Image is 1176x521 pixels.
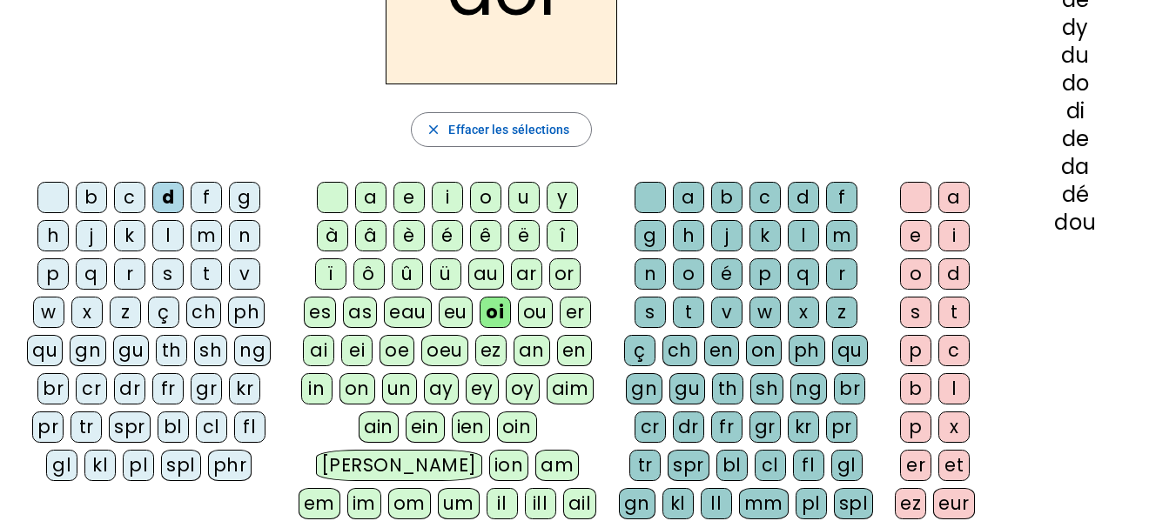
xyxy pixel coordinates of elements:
[113,335,149,366] div: gu
[624,335,655,366] div: ç
[938,258,970,290] div: d
[938,373,970,404] div: l
[355,182,386,213] div: a
[1003,73,1148,94] div: do
[343,297,377,328] div: as
[668,450,709,481] div: spr
[669,373,705,404] div: gu
[739,488,789,519] div: mm
[673,297,704,328] div: t
[716,450,748,481] div: bl
[191,182,222,213] div: f
[37,258,69,290] div: p
[452,411,491,443] div: ien
[711,182,743,213] div: b
[626,373,662,404] div: gn
[549,258,581,290] div: or
[938,450,970,481] div: et
[749,297,781,328] div: w
[900,373,931,404] div: b
[84,450,116,481] div: kl
[711,220,743,251] div: j
[303,335,334,366] div: ai
[71,411,102,443] div: tr
[511,258,542,290] div: ar
[315,258,346,290] div: ï
[1003,184,1148,205] div: dé
[470,182,501,213] div: o
[480,297,511,328] div: oi
[468,258,504,290] div: au
[191,258,222,290] div: t
[382,373,417,404] div: un
[900,450,931,481] div: er
[933,488,975,519] div: eur
[900,411,931,443] div: p
[32,411,64,443] div: pr
[557,335,592,366] div: en
[299,488,340,519] div: em
[392,258,423,290] div: û
[411,112,591,147] button: Effacer les sélections
[826,220,857,251] div: m
[384,297,432,328] div: eau
[1003,212,1148,233] div: dou
[711,258,743,290] div: é
[629,450,661,481] div: tr
[152,182,184,213] div: d
[208,450,252,481] div: phr
[788,297,819,328] div: x
[749,411,781,443] div: gr
[704,335,739,366] div: en
[380,335,414,366] div: oe
[746,335,782,366] div: on
[673,258,704,290] div: o
[1003,17,1148,38] div: dy
[938,411,970,443] div: x
[424,373,459,404] div: ay
[148,297,179,328] div: ç
[788,258,819,290] div: q
[432,220,463,251] div: é
[33,297,64,328] div: w
[448,119,569,140] span: Effacer les sélections
[37,373,69,404] div: br
[790,373,827,404] div: ng
[191,373,222,404] div: gr
[662,488,694,519] div: kl
[711,297,743,328] div: v
[1003,157,1148,177] div: da
[938,220,970,251] div: i
[826,182,857,213] div: f
[109,411,151,443] div: spr
[359,411,400,443] div: ain
[635,258,666,290] div: n
[110,297,141,328] div: z
[750,373,783,404] div: sh
[547,220,578,251] div: î
[712,373,743,404] div: th
[152,258,184,290] div: s
[506,373,540,404] div: oy
[900,297,931,328] div: s
[1003,129,1148,150] div: de
[560,297,591,328] div: er
[353,258,385,290] div: ô
[826,258,857,290] div: r
[341,335,373,366] div: ei
[76,182,107,213] div: b
[489,450,529,481] div: ion
[161,450,201,481] div: spl
[229,220,260,251] div: n
[191,220,222,251] div: m
[228,297,265,328] div: ph
[832,335,868,366] div: qu
[339,373,375,404] div: on
[347,488,381,519] div: im
[355,220,386,251] div: â
[37,220,69,251] div: h
[900,258,931,290] div: o
[426,122,441,137] mat-icon: close
[793,450,824,481] div: fl
[152,220,184,251] div: l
